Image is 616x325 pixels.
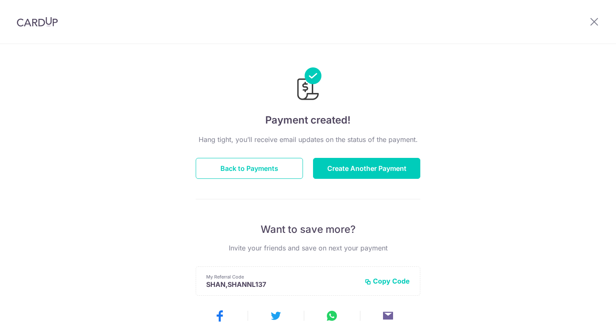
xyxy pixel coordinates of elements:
button: Copy Code [365,277,410,285]
p: My Referral Code [206,273,358,280]
p: Want to save more? [196,223,420,236]
img: CardUp [17,17,58,27]
img: Payments [295,67,321,103]
p: Hang tight, you’ll receive email updates on the status of the payment. [196,134,420,144]
p: Invite your friends and save on next your payment [196,243,420,253]
h4: Payment created! [196,113,420,128]
button: Create Another Payment [313,158,420,179]
p: SHAN,SHANNL137 [206,280,358,289]
button: Back to Payments [196,158,303,179]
